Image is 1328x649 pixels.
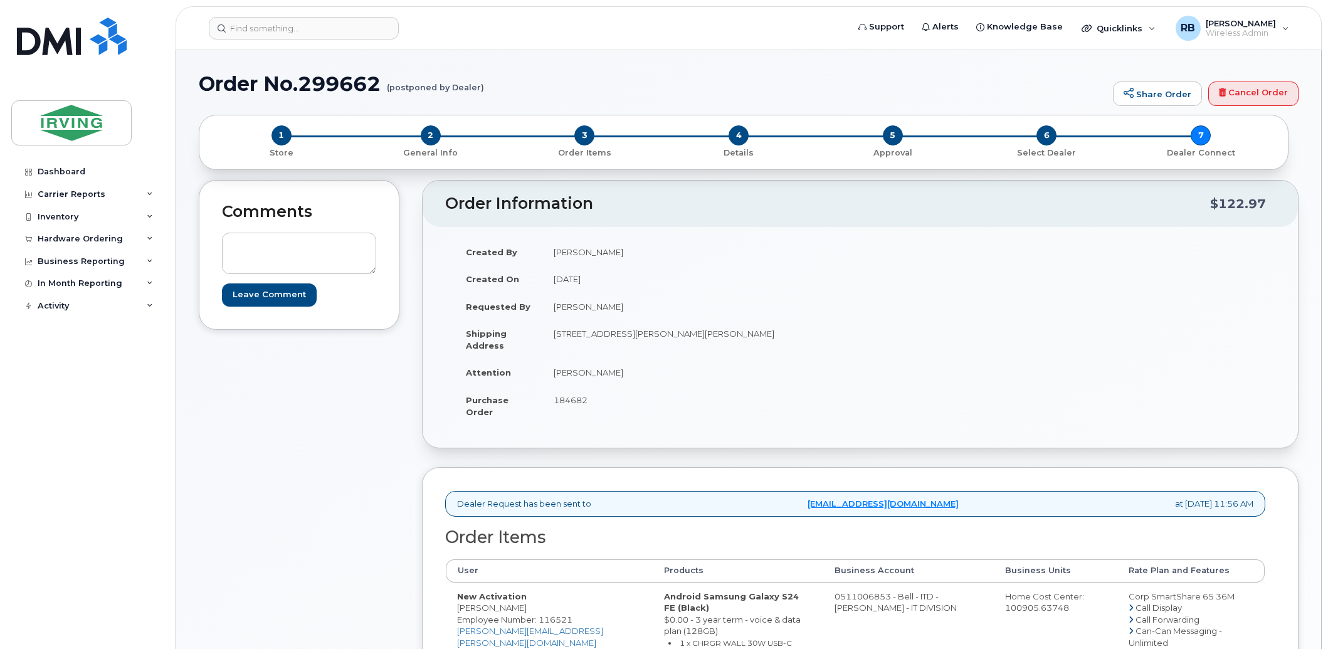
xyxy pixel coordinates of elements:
input: Leave Comment [222,283,317,307]
div: $122.97 [1210,192,1266,216]
th: Business Account [823,559,994,582]
strong: Created On [466,274,519,284]
span: 2 [421,125,441,145]
span: 4 [729,125,749,145]
div: Home Cost Center: 100905.63748 [1005,591,1106,614]
td: [DATE] [542,265,851,293]
strong: Purchase Order [466,395,509,417]
span: 6 [1036,125,1057,145]
a: 4 Details [661,145,816,159]
a: 5 Approval [816,145,970,159]
p: General Info [359,147,503,159]
td: [STREET_ADDRESS][PERSON_NAME][PERSON_NAME] [542,320,851,359]
span: 1 [271,125,292,145]
span: Call Display [1136,603,1182,613]
div: Dealer Request has been sent to at [DATE] 11:56 AM [445,491,1265,517]
h2: Comments [222,203,376,221]
td: [PERSON_NAME] [542,359,851,386]
th: User [446,559,653,582]
span: 184682 [554,395,588,405]
td: [PERSON_NAME] [542,238,851,266]
h2: Order Information [445,195,1210,213]
span: 5 [883,125,903,145]
strong: New Activation [457,591,527,601]
td: [PERSON_NAME] [542,293,851,320]
p: Select Dealer [975,147,1119,159]
a: Share Order [1113,82,1202,107]
small: (postponed by Dealer) [387,73,484,92]
h1: Order No.299662 [199,73,1107,95]
th: Products [653,559,823,582]
a: Cancel Order [1208,82,1299,107]
span: Employee Number: 116521 [457,615,572,625]
strong: Attention [466,367,511,377]
strong: Android Samsung Galaxy S24 FE (Black) [664,591,799,613]
span: Can-Can Messaging - Unlimited [1129,626,1222,648]
a: 3 Order Items [507,145,661,159]
strong: Requested By [466,302,530,312]
p: Store [214,147,349,159]
h2: Order Items [445,528,1265,547]
a: 6 Select Dealer [970,145,1124,159]
th: Rate Plan and Features [1117,559,1265,582]
p: Details [667,147,811,159]
p: Approval [821,147,965,159]
a: 1 Store [209,145,354,159]
strong: Created By [466,247,517,257]
a: [EMAIL_ADDRESS][DOMAIN_NAME] [808,498,959,510]
strong: Shipping Address [466,329,507,351]
a: 2 General Info [354,145,508,159]
th: Business Units [994,559,1117,582]
a: [PERSON_NAME][EMAIL_ADDRESS][PERSON_NAME][DOMAIN_NAME] [457,626,603,648]
span: 3 [574,125,594,145]
p: Order Items [512,147,656,159]
span: Call Forwarding [1136,615,1199,625]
